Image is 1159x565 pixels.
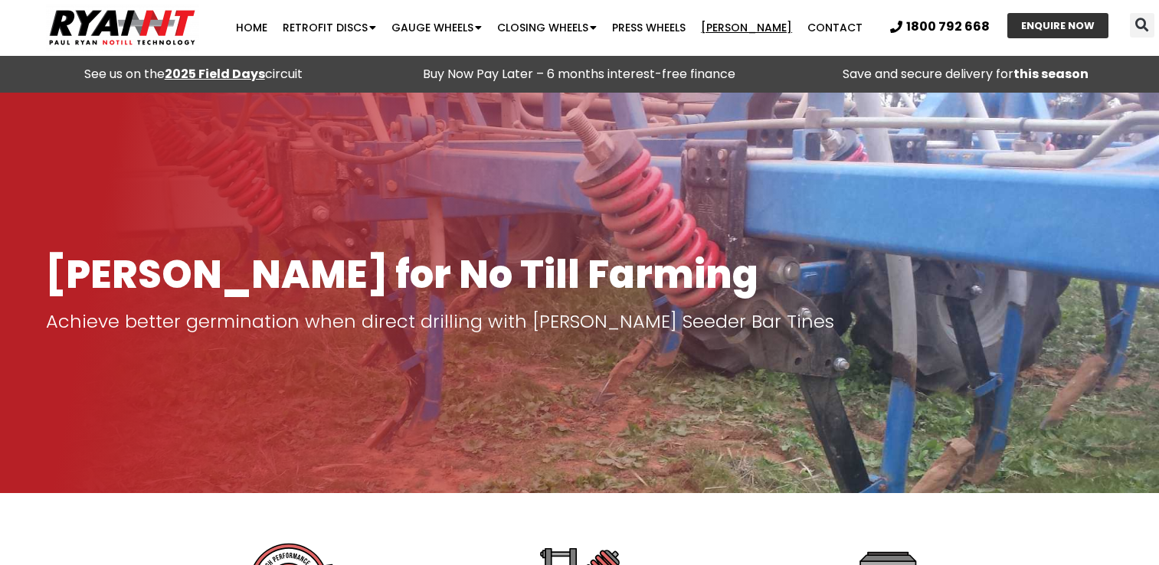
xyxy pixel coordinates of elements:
[1007,13,1108,38] a: ENQUIRE NOW
[489,12,604,43] a: Closing Wheels
[46,253,1113,296] h1: [PERSON_NAME] for No Till Farming
[604,12,693,43] a: Press Wheels
[228,12,275,43] a: Home
[800,12,870,43] a: Contact
[394,64,764,85] p: Buy Now Pay Later – 6 months interest-free finance
[46,4,199,51] img: Ryan NT logo
[1130,13,1154,38] div: Search
[275,12,384,43] a: Retrofit Discs
[890,21,990,33] a: 1800 792 668
[224,12,873,43] nav: Menu
[693,12,800,43] a: [PERSON_NAME]
[1021,21,1095,31] span: ENQUIRE NOW
[46,311,1113,332] p: Achieve better germination when direct drilling with [PERSON_NAME] Seeder Bar Tines
[781,64,1151,85] p: Save and secure delivery for
[8,64,378,85] div: See us on the circuit
[1013,65,1089,83] strong: this season
[165,65,265,83] a: 2025 Field Days
[906,21,990,33] span: 1800 792 668
[384,12,489,43] a: Gauge Wheels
